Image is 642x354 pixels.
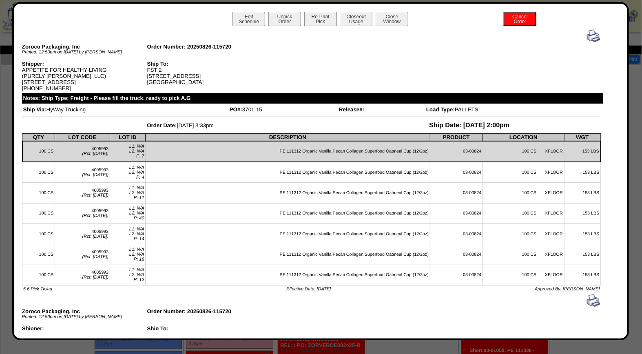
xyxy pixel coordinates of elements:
[22,308,147,314] div: Zoroco Packaging, Inc
[23,287,52,292] span: 5.6 Pick Ticket
[82,193,108,198] span: (Rct: [DATE])
[129,247,144,262] span: L1: N/A L2: N/A P: 18
[564,183,601,203] td: 153 LBS
[146,183,430,203] td: PE 111312 Organic Vanilla Pecan Collagen Superfood Oatmeal Cup (12/2oz)
[587,29,600,42] img: print.gif
[23,106,46,113] span: Ship Via:
[430,244,483,265] td: 03-00824
[483,183,564,203] td: 100 CS XFLOOR
[82,275,108,280] span: (Rct: [DATE])
[483,265,564,285] td: 100 CS XFLOOR
[22,162,55,183] td: 100 CS
[304,12,337,26] button: Re-PrintPick
[483,244,564,265] td: 100 CS XFLOOR
[146,265,430,285] td: PE 111312 Organic Vanilla Pecan Collagen Superfood Oatmeal Cup (12/2oz)
[129,268,144,282] span: L1: N/A L2: N/A P: 12
[564,223,601,244] td: 153 LBS
[55,244,110,265] td: 4005993
[22,44,147,50] div: Zoroco Packaging, Inc
[22,93,603,104] div: Notes: Ship Type: Freight - Please fill the truck. ready to pick A.G
[146,133,430,141] th: DESCRIPTION
[564,244,601,265] td: 153 LBS
[129,165,144,180] span: L1: N/A L2: N/A P: 4
[22,61,147,67] div: Shipper:
[430,133,483,141] th: PRODUCT
[55,203,110,223] td: 4005993
[23,106,228,113] td: HyWay Trucking
[82,234,108,239] span: (Rct: [DATE])
[483,203,564,223] td: 100 CS XFLOOR
[82,213,108,218] span: (Rct: [DATE])
[22,50,147,55] div: Printed: 12:50pm on [DATE] by [PERSON_NAME]
[286,287,331,292] span: Effective Date: [DATE]
[55,133,110,141] th: LOT CODE
[146,223,430,244] td: PE 111312 Organic Vanilla Pecan Collagen Superfood Oatmeal Cup (12/2oz)
[110,133,146,141] th: LOT ID
[229,106,338,113] td: 3701-15
[483,223,564,244] td: 100 CS XFLOOR
[483,141,564,162] td: 100 CS XFLOOR
[340,12,372,26] button: CloseoutUsage
[430,265,483,285] td: 03-00824
[232,12,265,26] button: EditSchedule
[564,265,601,285] td: 153 LBS
[22,133,55,141] th: QTY
[375,18,409,24] a: CloseWindow
[146,244,430,265] td: PE 111312 Organic Vanilla Pecan Collagen Superfood Oatmeal Cup (12/2oz)
[82,254,108,259] span: (Rct: [DATE])
[564,162,601,183] td: 153 LBS
[430,141,483,162] td: 03-00824
[22,141,55,162] td: 100 CS
[22,244,55,265] td: 100 CS
[147,44,272,50] div: Order Number: 20250826-115720
[55,265,110,285] td: 4005993
[430,183,483,203] td: 03-00824
[483,133,564,141] th: LOCATION
[147,325,272,350] div: FST 2 [STREET_ADDRESS] [GEOGRAPHIC_DATA]
[147,325,272,332] div: Ship To:
[483,162,564,183] td: 100 CS XFLOOR
[82,151,108,156] span: (Rct: [DATE])
[430,162,483,183] td: 03-00824
[147,308,272,314] div: Order Number: 20250826-115720
[129,206,144,221] span: L1: N/A L2: N/A P: 40
[430,223,483,244] td: 03-00824
[23,122,338,130] td: [DATE] 3:33pm
[129,227,144,241] span: L1: N/A L2: N/A P: 14
[129,186,144,200] span: L1: N/A L2: N/A P: 11
[564,141,601,162] td: 153 LBS
[564,133,601,141] th: WGT
[146,141,430,162] td: PE 111312 Organic Vanilla Pecan Collagen Superfood Oatmeal Cup (12/2oz)
[426,106,455,113] span: Load Type:
[146,203,430,223] td: PE 111312 Organic Vanilla Pecan Collagen Superfood Oatmeal Cup (12/2oz)
[55,183,110,203] td: 4005993
[339,106,364,113] span: Release#:
[22,203,55,223] td: 100 CS
[147,122,177,128] span: Order Date:
[564,203,601,223] td: 153 LBS
[22,265,55,285] td: 100 CS
[147,61,272,85] div: FST 2 [STREET_ADDRESS] [GEOGRAPHIC_DATA]
[147,61,272,67] div: Ship To:
[22,183,55,203] td: 100 CS
[22,61,147,91] div: APPETITE FOR HEALTHY LIVING (PURELY [PERSON_NAME], LLC) [STREET_ADDRESS] [PHONE_NUMBER]
[504,12,536,26] button: CancelOrder
[55,223,110,244] td: 4005993
[268,12,301,26] button: UnpickOrder
[129,144,144,159] span: L1: N/A L2: N/A P: 7
[22,314,147,319] div: Printed: 12:50pm on [DATE] by [PERSON_NAME]
[230,106,242,113] span: PO#:
[430,203,483,223] td: 03-00824
[22,223,55,244] td: 100 CS
[587,294,600,307] img: print.gif
[146,162,430,183] td: PE 111312 Organic Vanilla Pecan Collagen Superfood Oatmeal Cup (12/2oz)
[55,162,110,183] td: 4005993
[22,325,147,332] div: Shipper:
[55,141,110,162] td: 4005993
[535,287,600,292] span: Approved By: [PERSON_NAME]
[376,12,408,26] button: CloseWindow
[429,122,509,129] span: Ship Date: [DATE] 2:00pm
[426,106,600,113] td: PALLETS
[82,173,108,177] span: (Rct: [DATE])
